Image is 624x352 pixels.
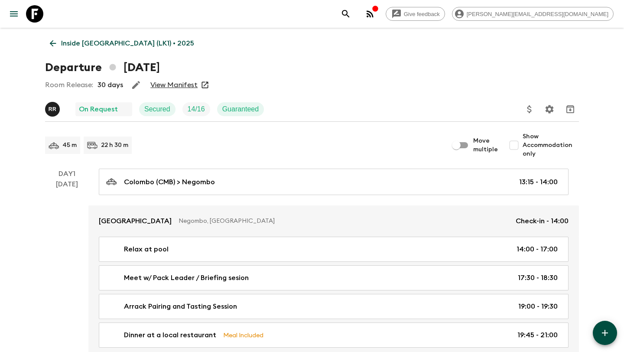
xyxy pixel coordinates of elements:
div: [PERSON_NAME][EMAIL_ADDRESS][DOMAIN_NAME] [452,7,614,21]
button: menu [5,5,23,23]
h1: Departure [DATE] [45,59,160,76]
p: R R [49,106,57,113]
span: Ramli Raban [45,104,62,111]
p: 14 / 16 [188,104,205,114]
button: Settings [541,101,558,118]
a: Give feedback [386,7,445,21]
p: Dinner at a local restaurant [124,330,216,340]
span: Move multiple [473,137,498,154]
p: Day 1 [45,169,88,179]
button: search adventures [337,5,354,23]
p: 19:00 - 19:30 [518,301,558,312]
p: 45 m [62,141,77,150]
p: Relax at pool [124,244,169,254]
a: Colombo (CMB) > Negombo13:15 - 14:00 [99,169,569,195]
p: 19:45 - 21:00 [517,330,558,340]
button: Update Price, Early Bird Discount and Costs [521,101,538,118]
a: Arrack Pairing and Tasting Session19:00 - 19:30 [99,294,569,319]
div: Trip Fill [182,102,210,116]
p: Guaranteed [222,104,259,114]
p: Secured [144,104,170,114]
span: [PERSON_NAME][EMAIL_ADDRESS][DOMAIN_NAME] [462,11,613,17]
div: Secured [139,102,175,116]
p: 13:15 - 14:00 [519,177,558,187]
a: Inside [GEOGRAPHIC_DATA] (LK1) • 2025 [45,35,199,52]
a: View Manifest [150,81,198,89]
a: Relax at pool14:00 - 17:00 [99,237,569,262]
button: RR [45,102,62,117]
p: 30 days [97,80,123,90]
p: Negombo, [GEOGRAPHIC_DATA] [179,217,509,225]
p: [GEOGRAPHIC_DATA] [99,216,172,226]
p: Inside [GEOGRAPHIC_DATA] (LK1) • 2025 [61,38,194,49]
p: 14:00 - 17:00 [517,244,558,254]
button: Archive (Completed, Cancelled or Unsynced Departures only) [562,101,579,118]
p: 22 h 30 m [101,141,128,150]
p: 17:30 - 18:30 [518,273,558,283]
p: Arrack Pairing and Tasting Session [124,301,237,312]
p: Room Release: [45,80,93,90]
p: Colombo (CMB) > Negombo [124,177,215,187]
a: Meet w/ Pack Leader / Briefing sesion17:30 - 18:30 [99,265,569,290]
p: Check-in - 14:00 [516,216,569,226]
p: Meet w/ Pack Leader / Briefing sesion [124,273,249,283]
span: Give feedback [399,11,445,17]
p: Meal Included [223,330,263,340]
p: On Request [79,104,118,114]
a: [GEOGRAPHIC_DATA]Negombo, [GEOGRAPHIC_DATA]Check-in - 14:00 [88,205,579,237]
a: Dinner at a local restaurantMeal Included19:45 - 21:00 [99,323,569,348]
span: Show Accommodation only [523,132,579,158]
